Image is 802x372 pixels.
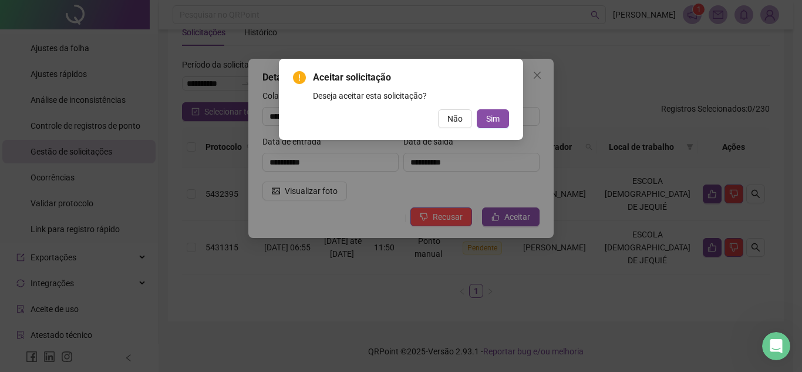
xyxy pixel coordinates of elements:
span: Não [447,112,463,125]
iframe: Intercom live chat [762,332,790,360]
button: Não [438,109,472,128]
button: Sim [477,109,509,128]
span: exclamation-circle [293,71,306,84]
span: Sim [486,112,500,125]
span: Aceitar solicitação [313,71,509,85]
div: Deseja aceitar esta solicitação? [313,89,509,102]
